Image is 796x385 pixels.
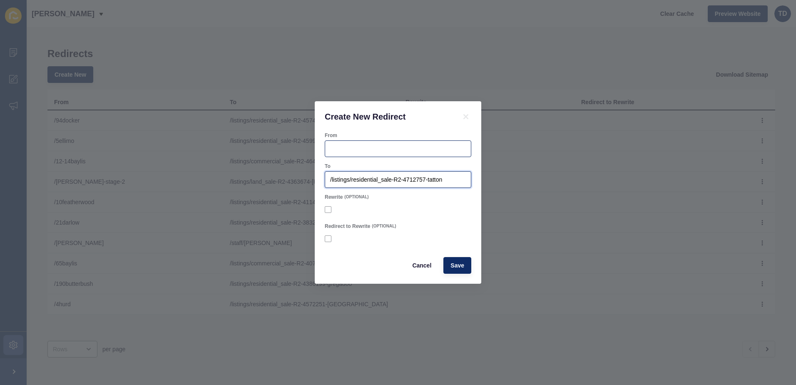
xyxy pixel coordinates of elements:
[325,194,343,200] label: Rewrite
[412,261,431,270] span: Cancel
[344,194,368,200] span: (OPTIONAL)
[450,261,464,270] span: Save
[325,132,337,139] label: From
[372,223,396,229] span: (OPTIONAL)
[405,257,438,274] button: Cancel
[443,257,471,274] button: Save
[325,111,450,122] h1: Create New Redirect
[325,223,370,230] label: Redirect to Rewrite
[325,163,331,170] label: To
